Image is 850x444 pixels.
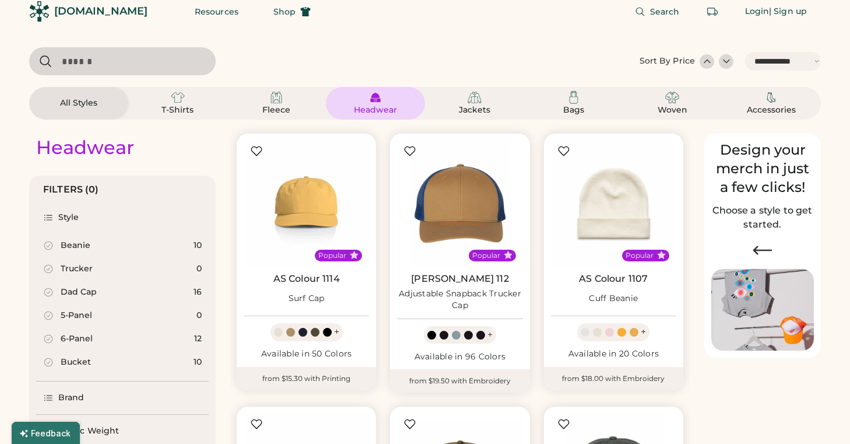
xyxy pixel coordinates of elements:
[448,104,501,116] div: Jackets
[273,8,296,16] span: Shop
[269,90,283,104] img: Fleece Icon
[273,273,340,285] a: AS Colour 1114
[390,369,529,393] div: from $19.50 with Embroidery
[487,328,493,341] div: +
[58,392,85,404] div: Brand
[43,183,99,197] div: FILTERS (0)
[411,273,509,285] a: [PERSON_NAME] 112
[641,326,646,338] div: +
[61,286,97,298] div: Dad Cap
[194,333,202,345] div: 12
[196,263,202,275] div: 0
[579,273,648,285] a: AS Colour 1107
[397,141,522,266] img: Richardson 112 Adjustable Snapback Trucker Cap
[745,104,798,116] div: Accessories
[711,141,814,197] div: Design your merch in just a few clicks!
[657,251,666,260] button: Popular Style
[551,141,676,266] img: AS Colour 1107 Cuff Beanie
[567,90,581,104] img: Bags Icon
[711,269,814,351] img: Image of Lisa Congdon Eye Print on T-Shirt and Hat
[194,286,202,298] div: 16
[152,104,204,116] div: T-Shirts
[318,251,346,260] div: Popular
[171,90,185,104] img: T-Shirts Icon
[54,4,147,19] div: [DOMAIN_NAME]
[650,8,680,16] span: Search
[61,240,90,251] div: Beanie
[472,251,500,260] div: Popular
[349,104,402,116] div: Headwear
[194,356,202,368] div: 10
[334,326,339,338] div: +
[244,348,369,360] div: Available in 50 Colors
[196,310,202,321] div: 0
[764,90,778,104] img: Accessories Icon
[52,97,105,109] div: All Styles
[504,251,512,260] button: Popular Style
[551,348,676,360] div: Available in 20 Colors
[640,55,695,67] div: Sort By Price
[397,288,522,312] div: Adjustable Snapback Trucker Cap
[250,104,303,116] div: Fleece
[194,240,202,251] div: 10
[711,204,814,232] h2: Choose a style to get started.
[646,104,698,116] div: Woven
[289,293,325,305] div: Surf Cap
[544,367,683,390] div: from $18.00 with Embroidery
[29,1,50,22] img: Rendered Logo - Screens
[368,90,382,104] img: Headwear Icon
[61,310,92,321] div: 5-Panel
[61,333,93,345] div: 6-Panel
[36,136,134,159] div: Headwear
[244,141,369,266] img: AS Colour 1114 Surf Cap
[61,356,91,368] div: Bucket
[769,6,807,18] div: | Sign up
[58,212,79,223] div: Style
[626,251,654,260] div: Popular
[237,367,376,390] div: from $15.30 with Printing
[397,351,522,363] div: Available in 96 Colors
[745,6,770,18] div: Login
[350,251,359,260] button: Popular Style
[547,104,600,116] div: Bags
[468,90,482,104] img: Jackets Icon
[665,90,679,104] img: Woven Icon
[61,263,93,275] div: Trucker
[58,425,119,437] div: Fabric Weight
[589,293,638,305] div: Cuff Beanie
